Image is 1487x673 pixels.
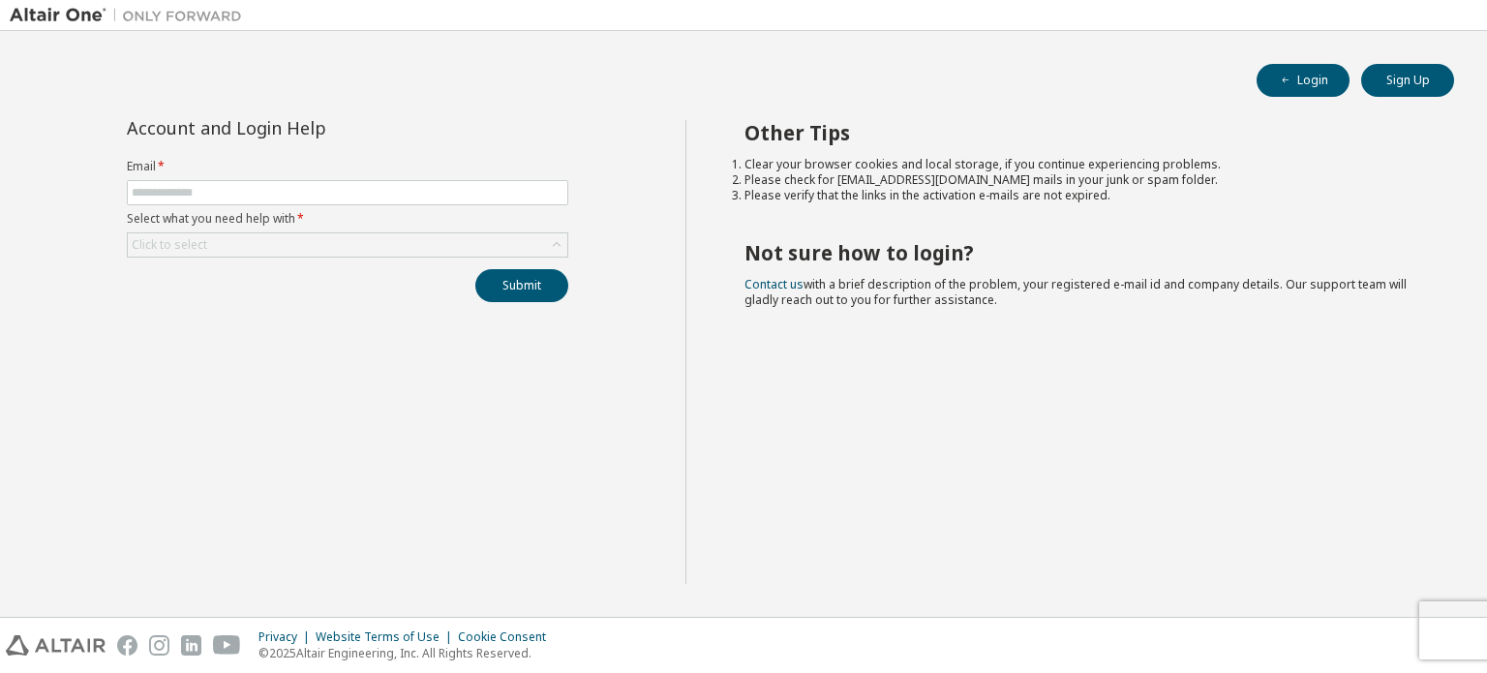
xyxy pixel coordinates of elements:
[132,237,207,253] div: Click to select
[258,645,558,661] p: © 2025 Altair Engineering, Inc. All Rights Reserved.
[181,635,201,656] img: linkedin.svg
[213,635,241,656] img: youtube.svg
[127,211,568,227] label: Select what you need help with
[6,635,106,656] img: altair_logo.svg
[1361,64,1454,97] button: Sign Up
[127,120,480,136] div: Account and Login Help
[1257,64,1350,97] button: Login
[744,157,1420,172] li: Clear your browser cookies and local storage, if you continue experiencing problems.
[744,276,1407,308] span: with a brief description of the problem, your registered e-mail id and company details. Our suppo...
[258,629,316,645] div: Privacy
[744,120,1420,145] h2: Other Tips
[744,240,1420,265] h2: Not sure how to login?
[117,635,137,656] img: facebook.svg
[316,629,458,645] div: Website Terms of Use
[458,629,558,645] div: Cookie Consent
[744,172,1420,188] li: Please check for [EMAIL_ADDRESS][DOMAIN_NAME] mails in your junk or spam folder.
[149,635,169,656] img: instagram.svg
[127,159,568,174] label: Email
[744,276,804,292] a: Contact us
[10,6,252,25] img: Altair One
[744,188,1420,203] li: Please verify that the links in the activation e-mails are not expired.
[128,233,567,257] div: Click to select
[475,269,568,302] button: Submit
